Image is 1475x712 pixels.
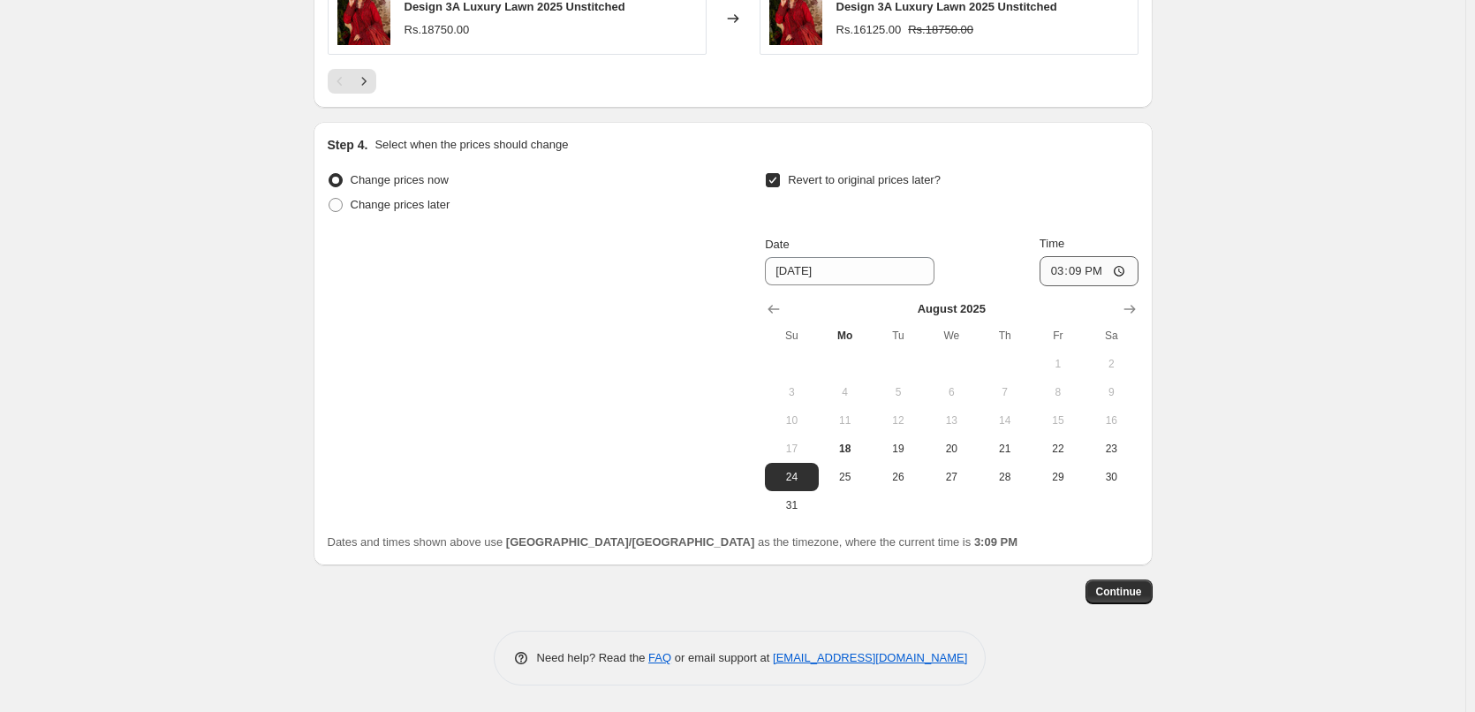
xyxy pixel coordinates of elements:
span: 22 [1039,442,1078,456]
a: [EMAIL_ADDRESS][DOMAIN_NAME] [773,651,967,664]
span: 20 [932,442,971,456]
span: 28 [985,470,1024,484]
button: Monday August 4 2025 [819,378,872,406]
span: Fr [1039,329,1078,343]
button: Today Monday August 18 2025 [819,435,872,463]
button: Tuesday August 19 2025 [872,435,925,463]
div: Rs.16125.00 [836,21,902,39]
span: Sa [1092,329,1131,343]
span: 29 [1039,470,1078,484]
span: 16 [1092,413,1131,428]
button: Show previous month, July 2025 [761,297,786,322]
button: Sunday August 10 2025 [765,406,818,435]
button: Wednesday August 27 2025 [925,463,978,491]
span: Mo [826,329,865,343]
button: Friday August 15 2025 [1032,406,1085,435]
button: Saturday August 23 2025 [1085,435,1138,463]
span: Change prices now [351,173,449,186]
th: Monday [819,322,872,350]
button: Tuesday August 26 2025 [872,463,925,491]
h2: Step 4. [328,136,368,154]
span: or email support at [671,651,773,664]
span: 12 [879,413,918,428]
button: Show next month, September 2025 [1117,297,1142,322]
span: Time [1040,237,1064,250]
span: Date [765,238,789,251]
button: Sunday August 3 2025 [765,378,818,406]
div: Rs.18750.00 [405,21,470,39]
button: Friday August 8 2025 [1032,378,1085,406]
input: 8/18/2025 [765,257,934,285]
span: Need help? Read the [537,651,649,664]
a: FAQ [648,651,671,664]
nav: Pagination [328,69,376,94]
span: 4 [826,385,865,399]
th: Saturday [1085,322,1138,350]
button: Saturday August 16 2025 [1085,406,1138,435]
span: 27 [932,470,971,484]
span: 13 [932,413,971,428]
button: Friday August 22 2025 [1032,435,1085,463]
button: Next [352,69,376,94]
b: [GEOGRAPHIC_DATA]/[GEOGRAPHIC_DATA] [506,535,754,549]
th: Thursday [978,322,1031,350]
button: Monday August 11 2025 [819,406,872,435]
span: Th [985,329,1024,343]
span: 21 [985,442,1024,456]
span: 2 [1092,357,1131,371]
span: 23 [1092,442,1131,456]
span: Revert to original prices later? [788,173,941,186]
button: Sunday August 17 2025 [765,435,818,463]
button: Wednesday August 13 2025 [925,406,978,435]
span: 18 [826,442,865,456]
button: Friday August 1 2025 [1032,350,1085,378]
span: 15 [1039,413,1078,428]
input: 12:00 [1040,256,1138,286]
th: Friday [1032,322,1085,350]
button: Tuesday August 5 2025 [872,378,925,406]
span: We [932,329,971,343]
button: Saturday August 2 2025 [1085,350,1138,378]
button: Friday August 29 2025 [1032,463,1085,491]
p: Select when the prices should change [374,136,568,154]
span: 11 [826,413,865,428]
span: 10 [772,413,811,428]
button: Saturday August 30 2025 [1085,463,1138,491]
button: Tuesday August 12 2025 [872,406,925,435]
span: 17 [772,442,811,456]
span: 19 [879,442,918,456]
span: 24 [772,470,811,484]
th: Wednesday [925,322,978,350]
span: 9 [1092,385,1131,399]
button: Sunday August 31 2025 [765,491,818,519]
span: 25 [826,470,865,484]
button: Saturday August 9 2025 [1085,378,1138,406]
span: Continue [1096,585,1142,599]
th: Tuesday [872,322,925,350]
span: 3 [772,385,811,399]
button: Monday August 25 2025 [819,463,872,491]
button: Sunday August 24 2025 [765,463,818,491]
span: 30 [1092,470,1131,484]
span: 6 [932,385,971,399]
button: Thursday August 28 2025 [978,463,1031,491]
button: Thursday August 7 2025 [978,378,1031,406]
span: 1 [1039,357,1078,371]
th: Sunday [765,322,818,350]
b: 3:09 PM [974,535,1017,549]
button: Thursday August 21 2025 [978,435,1031,463]
button: Wednesday August 6 2025 [925,378,978,406]
span: 7 [985,385,1024,399]
button: Continue [1085,579,1153,604]
span: Su [772,329,811,343]
span: Dates and times shown above use as the timezone, where the current time is [328,535,1018,549]
span: 5 [879,385,918,399]
span: Change prices later [351,198,450,211]
button: Thursday August 14 2025 [978,406,1031,435]
button: Wednesday August 20 2025 [925,435,978,463]
strike: Rs.18750.00 [908,21,973,39]
span: Tu [879,329,918,343]
span: 8 [1039,385,1078,399]
span: 31 [772,498,811,512]
span: 26 [879,470,918,484]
